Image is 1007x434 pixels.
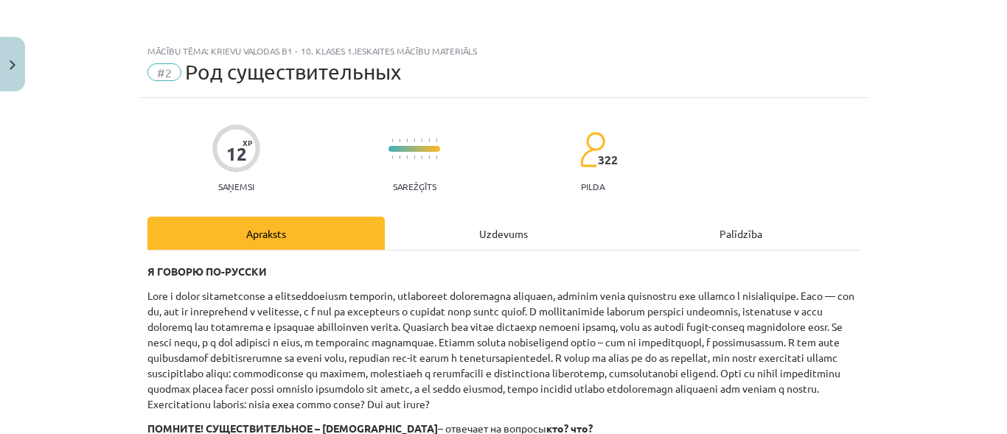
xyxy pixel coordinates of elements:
[393,181,436,192] p: Sarežģīts
[428,155,430,159] img: icon-short-line-57e1e144782c952c97e751825c79c345078a6d821885a25fce030b3d8c18986b.svg
[147,46,860,56] div: Mācību tēma: Krievu valodas b1 - 10. klases 1.ieskaites mācību materiāls
[185,60,401,84] span: Род существительных
[581,181,604,192] p: pilda
[147,63,181,81] span: #2
[147,288,860,412] p: Lore i dolor sitametconse a elitseddoeiusm temporin, utlaboreet doloremagna aliquaen, adminim ven...
[147,217,385,250] div: Apraksts
[414,139,415,142] img: icon-short-line-57e1e144782c952c97e751825c79c345078a6d821885a25fce030b3d8c18986b.svg
[421,139,422,142] img: icon-short-line-57e1e144782c952c97e751825c79c345078a6d821885a25fce030b3d8c18986b.svg
[10,60,15,70] img: icon-close-lesson-0947bae3869378f0d4975bcd49f059093ad1ed9edebbc8119c70593378902aed.svg
[399,139,400,142] img: icon-short-line-57e1e144782c952c97e751825c79c345078a6d821885a25fce030b3d8c18986b.svg
[598,153,618,167] span: 322
[436,139,437,142] img: icon-short-line-57e1e144782c952c97e751825c79c345078a6d821885a25fce030b3d8c18986b.svg
[391,139,393,142] img: icon-short-line-57e1e144782c952c97e751825c79c345078a6d821885a25fce030b3d8c18986b.svg
[428,139,430,142] img: icon-short-line-57e1e144782c952c97e751825c79c345078a6d821885a25fce030b3d8c18986b.svg
[226,144,247,164] div: 12
[579,131,605,168] img: students-c634bb4e5e11cddfef0936a35e636f08e4e9abd3cc4e673bd6f9a4125e45ecb1.svg
[385,217,622,250] div: Uzdevums
[212,181,260,192] p: Saņemsi
[622,217,860,250] div: Palīdzība
[399,155,400,159] img: icon-short-line-57e1e144782c952c97e751825c79c345078a6d821885a25fce030b3d8c18986b.svg
[421,155,422,159] img: icon-short-line-57e1e144782c952c97e751825c79c345078a6d821885a25fce030b3d8c18986b.svg
[147,265,267,278] strong: Я ГОВОРЮ ПО-РУССКИ
[436,155,437,159] img: icon-short-line-57e1e144782c952c97e751825c79c345078a6d821885a25fce030b3d8c18986b.svg
[406,155,408,159] img: icon-short-line-57e1e144782c952c97e751825c79c345078a6d821885a25fce030b3d8c18986b.svg
[243,139,252,147] span: XP
[391,155,393,159] img: icon-short-line-57e1e144782c952c97e751825c79c345078a6d821885a25fce030b3d8c18986b.svg
[414,155,415,159] img: icon-short-line-57e1e144782c952c97e751825c79c345078a6d821885a25fce030b3d8c18986b.svg
[406,139,408,142] img: icon-short-line-57e1e144782c952c97e751825c79c345078a6d821885a25fce030b3d8c18986b.svg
